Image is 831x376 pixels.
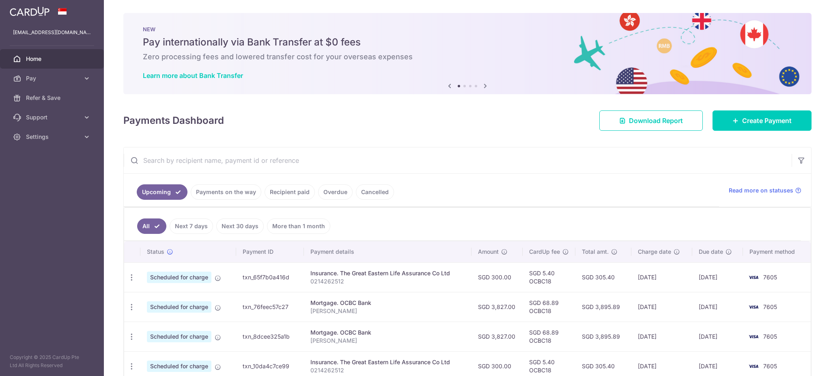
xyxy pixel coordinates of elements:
span: Home [26,55,80,63]
span: Due date [699,248,723,256]
a: Create Payment [713,110,812,131]
a: Overdue [318,184,353,200]
span: Scheduled for charge [147,272,211,283]
td: SGD 3,827.00 [471,292,523,322]
a: Cancelled [356,184,394,200]
a: Next 30 days [216,218,264,234]
span: Pay [26,74,80,82]
span: 7605 [763,363,777,370]
span: Download Report [629,116,683,125]
span: Scheduled for charge [147,301,211,313]
th: Payment method [743,241,811,262]
h4: Payments Dashboard [123,113,224,128]
td: SGD 68.89 OCBC18 [523,292,575,322]
a: Learn more about Bank Transfer [143,71,243,80]
span: Refer & Save [26,94,80,102]
a: Download Report [599,110,703,131]
img: Bank Card [745,302,762,312]
td: txn_76feec57c27 [236,292,304,322]
p: [EMAIL_ADDRESS][DOMAIN_NAME] [13,28,91,37]
td: SGD 68.89 OCBC18 [523,322,575,351]
a: All [137,218,166,234]
td: SGD 3,895.89 [575,322,631,351]
td: [DATE] [692,292,743,322]
td: [DATE] [692,322,743,351]
span: 7605 [763,274,777,281]
span: Support [26,113,80,121]
span: Read more on statuses [729,186,793,194]
span: Scheduled for charge [147,361,211,372]
td: [DATE] [631,292,692,322]
a: Read more on statuses [729,186,801,194]
a: Recipient paid [265,184,315,200]
p: 0214262512 [310,277,465,285]
td: SGD 305.40 [575,262,631,292]
p: [PERSON_NAME] [310,307,465,315]
span: Status [147,248,164,256]
th: Payment ID [236,241,304,262]
td: txn_65f7b0a416d [236,262,304,292]
h5: Pay internationally via Bank Transfer at $0 fees [143,36,792,49]
td: [DATE] [631,262,692,292]
td: [DATE] [692,262,743,292]
span: Create Payment [742,116,792,125]
h6: Zero processing fees and lowered transfer cost for your overseas expenses [143,52,792,62]
img: Bank Card [745,272,762,282]
img: Bank Card [745,332,762,341]
p: 0214262512 [310,366,465,374]
span: Total amt. [582,248,609,256]
td: [DATE] [631,322,692,351]
div: Mortgage. OCBC Bank [310,299,465,307]
div: Mortgage. OCBC Bank [310,328,465,337]
p: [PERSON_NAME] [310,337,465,345]
a: Payments on the way [191,184,261,200]
td: SGD 5.40 OCBC18 [523,262,575,292]
div: Insurance. The Great Eastern Life Assurance Co Ltd [310,269,465,277]
span: 7605 [763,303,777,310]
a: Upcoming [137,184,187,200]
img: Bank transfer banner [123,13,812,94]
td: txn_8dcee325a1b [236,322,304,351]
span: 7605 [763,333,777,340]
a: Next 7 days [170,218,213,234]
span: CardUp fee [529,248,560,256]
th: Payment details [304,241,471,262]
p: NEW [143,26,792,32]
a: More than 1 month [267,218,330,234]
img: CardUp [10,6,50,16]
span: Amount [478,248,499,256]
td: SGD 3,895.89 [575,292,631,322]
span: Charge date [638,248,671,256]
img: Bank Card [745,361,762,371]
span: Scheduled for charge [147,331,211,342]
input: Search by recipient name, payment id or reference [124,147,792,173]
td: SGD 3,827.00 [471,322,523,351]
span: Settings [26,133,80,141]
iframe: Opens a widget where you can find more information [779,352,823,372]
div: Insurance. The Great Eastern Life Assurance Co Ltd [310,358,465,366]
td: SGD 300.00 [471,262,523,292]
